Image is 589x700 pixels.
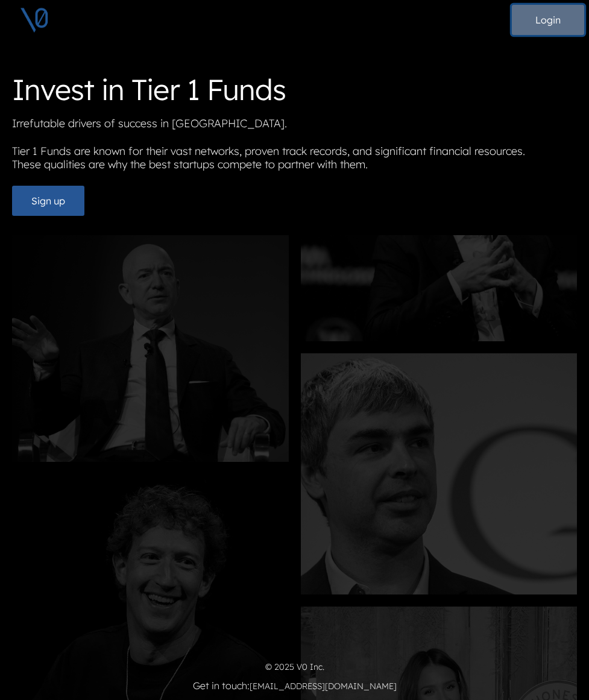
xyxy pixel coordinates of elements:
[12,72,577,107] h1: Invest in Tier 1 Funds
[14,661,575,673] p: © 2025 V0 Inc.
[19,5,49,35] img: V0 logo
[12,117,577,135] p: Irrefutable drivers of success in [GEOGRAPHIC_DATA].
[12,186,84,216] button: Sign up
[12,145,577,176] p: Tier 1 Funds are known for their vast networks, proven track records, and significant financial r...
[512,5,584,35] button: Login
[250,681,397,692] a: [EMAIL_ADDRESS][DOMAIN_NAME]
[193,680,250,692] strong: Get in touch:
